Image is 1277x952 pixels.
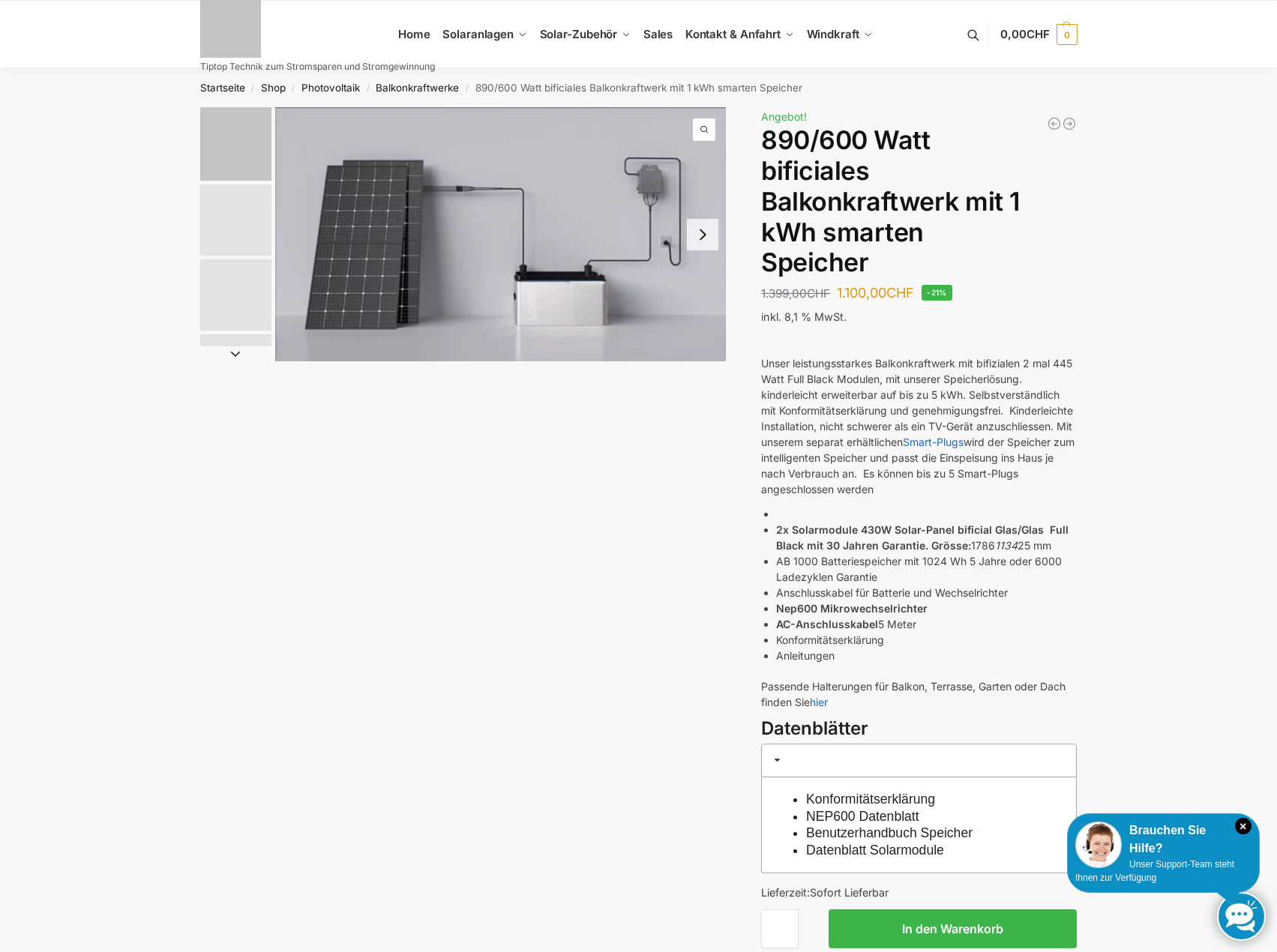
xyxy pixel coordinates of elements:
[807,27,859,41] span: Windkraft
[200,334,271,406] img: 1 (3)
[810,886,889,899] span: Sofort Lieferbar
[540,27,618,41] span: Solar-Zubehör
[637,1,679,68] a: Sales
[1075,822,1122,868] img: Customer service
[806,809,919,824] a: NEP600 Datenblatt
[376,82,459,94] a: Balkonkraftwerke
[922,285,952,301] span: -21%
[886,285,914,301] span: CHF
[995,539,1018,552] em: 1134
[806,792,935,807] a: Konformitätserklärung
[261,82,286,94] a: Shop
[1235,818,1252,834] i: Schließen
[761,286,830,301] bdi: 1.399,00
[776,618,878,630] strong: AC-Anschlusskabel
[761,909,799,948] input: Produktmenge
[1062,116,1077,131] a: WiFi Smart Plug für unseren Plug & Play Batteriespeicher
[685,27,781,41] span: Kontakt & Anfahrt
[761,716,1077,742] h3: Datenblätter
[436,1,533,68] a: Solaranlagen
[776,553,1077,585] li: AB 1000 Batteriespeicher mit 1024 Wh 5 Jahre oder 6000 Ladezyklen Garantie
[1000,12,1077,57] a: 0,00CHF 0
[459,82,475,94] span: /
[196,332,271,407] li: 4 / 7
[1000,27,1049,41] span: 0,00
[776,523,1069,552] strong: 2x Solarmodule 430W Solar-Panel bificial Glas/Glas Full Black mit 30 Jahren Garantie. Grösse:
[200,184,271,256] img: 860w-mi-1kwh-speicher
[1027,27,1050,41] span: CHF
[687,219,718,250] button: Next slide
[837,285,914,301] bdi: 1.100,00
[806,825,973,840] a: Benutzerhandbuch Speicher
[1075,859,1234,883] span: Unser Support-Team steht Ihnen zur Verfügung
[275,107,727,361] a: ASE 1000 Batteriespeicher1 3 scaled
[200,82,245,94] a: Startseite
[275,107,727,361] li: 1 / 7
[196,107,271,182] li: 1 / 7
[301,82,360,94] a: Photovoltaik
[776,616,1077,632] li: 5 Meter
[245,82,261,94] span: /
[761,678,1077,710] p: Passende Halterungen für Balkon, Terrasse, Garten oder Dach finden Sie
[761,125,1077,278] h1: 890/600 Watt bificiales Balkonkraftwerk mit 1 kWh smarten Speicher
[761,310,847,323] span: inkl. 8,1 % MwSt.
[761,355,1077,497] p: Unser leistungsstarkes Balkonkraftwerk mit bifizialen 2 mal 445 Watt Full Black Modulen, mit unse...
[533,1,637,68] a: Solar-Zubehör
[776,632,1077,648] li: Konformitätserklärung
[442,27,514,41] span: Solaranlagen
[807,286,830,301] span: CHF
[1057,24,1078,45] span: 0
[776,602,928,615] strong: Nep600 Mikrowechselrichter
[173,68,1104,107] nav: Breadcrumb
[200,346,271,361] button: Next slide
[903,436,964,448] a: Smart-Plugs
[761,110,807,123] span: Angebot!
[196,257,271,332] li: 3 / 7
[200,62,435,71] p: Tiptop Technik zum Stromsparen und Stromgewinnung
[776,585,1077,600] li: Anschlusskabel für Batterie und Wechselrichter
[1075,822,1252,858] div: Brauchen Sie Hilfe?
[761,886,889,899] span: Lieferzeit:
[196,182,271,257] li: 2 / 7
[679,1,800,68] a: Kontakt & Anfahrt
[776,648,1077,663] li: Anleitungen
[800,1,879,68] a: Windkraft
[971,539,1051,552] span: 1786 25 mm
[200,107,271,181] img: ASE 1000 Batteriespeicher
[275,107,727,361] img: ASE 1000 Batteriespeicher
[643,27,673,41] span: Sales
[829,909,1077,948] button: In den Warenkorb
[806,843,944,858] a: Datenblatt Solarmodule
[810,696,828,708] a: hier
[360,82,376,94] span: /
[200,259,271,331] img: Bificial 30 % mehr Leistung
[1047,116,1062,131] a: Balkonkraftwerk 445/860 Erweiterungsmodul
[286,82,301,94] span: /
